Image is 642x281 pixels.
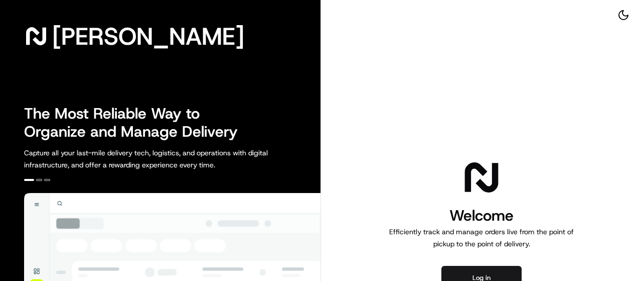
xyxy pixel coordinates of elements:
[385,206,578,226] h1: Welcome
[52,26,244,46] span: [PERSON_NAME]
[24,147,313,171] p: Capture all your last-mile delivery tech, logistics, and operations with digital infrastructure, ...
[385,226,578,250] p: Efficiently track and manage orders live from the point of pickup to the point of delivery.
[24,105,249,141] h2: The Most Reliable Way to Organize and Manage Delivery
